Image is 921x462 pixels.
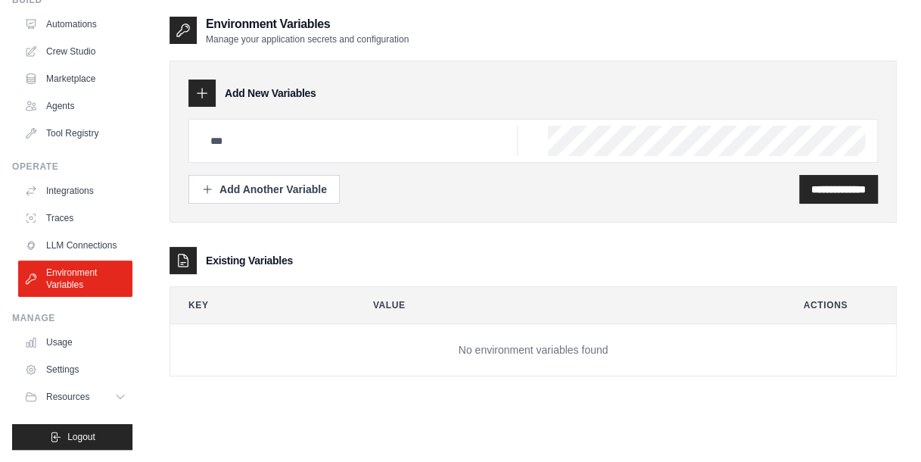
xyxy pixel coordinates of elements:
[12,312,132,324] div: Manage
[206,253,293,268] h3: Existing Variables
[18,357,132,382] a: Settings
[206,33,409,45] p: Manage your application secrets and configuration
[18,206,132,230] a: Traces
[18,385,132,409] button: Resources
[18,233,132,258] a: LLM Connections
[170,324,896,376] td: No environment variables found
[355,287,773,323] th: Value
[188,175,340,204] button: Add Another Variable
[18,39,132,64] a: Crew Studio
[18,67,132,91] a: Marketplace
[18,261,132,297] a: Environment Variables
[206,15,409,33] h2: Environment Variables
[18,94,132,118] a: Agents
[12,161,132,173] div: Operate
[18,12,132,36] a: Automations
[786,287,897,323] th: Actions
[67,431,95,443] span: Logout
[18,330,132,354] a: Usage
[18,121,132,145] a: Tool Registry
[170,287,343,323] th: Key
[18,179,132,203] a: Integrations
[12,424,132,450] button: Logout
[201,182,327,197] div: Add Another Variable
[225,86,316,101] h3: Add New Variables
[46,391,89,403] span: Resources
